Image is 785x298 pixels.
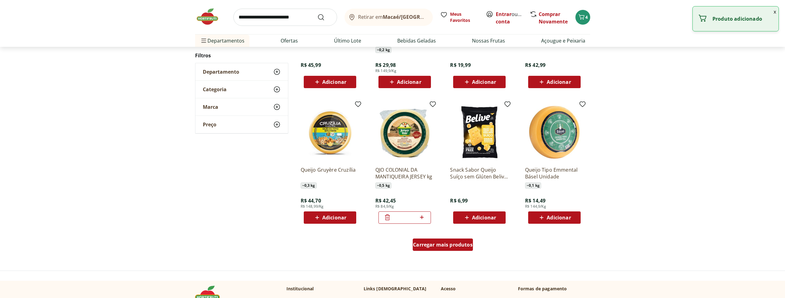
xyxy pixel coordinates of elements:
span: R$ 44,70 [301,197,321,204]
span: Categoria [203,86,227,92]
a: Bebidas Geladas [397,37,436,44]
span: Departamento [203,69,239,75]
p: Institucional [286,286,314,292]
span: Adicionar [547,215,571,220]
img: QJO COLONIAL DA MANTIQUEIRA JERSEY kg [375,103,434,161]
span: ~ 0,1 kg [525,182,541,189]
a: Queijo Tipo Emmental Básel Unidade [525,166,584,180]
span: Adicionar [322,80,346,84]
span: Adicionar [472,80,496,84]
button: Adicionar [528,76,581,88]
img: Hortifruti [195,7,226,26]
b: Macaé/[GEOGRAPHIC_DATA] [383,14,452,20]
span: R$ 148,99/Kg [301,204,324,209]
span: R$ 19,99 [450,62,470,68]
span: R$ 42,99 [525,62,545,68]
h2: Filtros [195,49,288,62]
a: Criar conta [496,11,530,25]
span: R$ 42,45 [375,197,396,204]
a: Último Lote [334,37,361,44]
p: Acesso [441,286,456,292]
span: Carregar mais produtos [413,242,473,247]
a: Ofertas [281,37,298,44]
span: R$ 14,49 [525,197,545,204]
img: Snack Sabor Queijo Suíço sem Glúten Belive 35g [450,103,509,161]
span: R$ 6,99 [450,197,468,204]
button: Adicionar [453,211,506,224]
button: Marca [195,98,288,116]
a: Queijo Gruyère Cruzília [301,166,359,180]
p: Formas de pagamento [518,286,590,292]
button: Departamento [195,63,288,80]
input: search [233,9,337,26]
span: R$ 84,9/Kg [375,204,394,209]
button: Adicionar [378,76,431,88]
img: Queijo Tipo Emmental Básel Unidade [525,103,584,161]
img: Queijo Gruyère Cruzília [301,103,359,161]
span: ~ 0,5 kg [375,182,391,189]
a: Meus Favoritos [440,11,478,23]
span: Departamentos [200,33,244,48]
a: Snack Sabor Queijo Suíço sem Glúten Belive 35g [450,166,509,180]
a: Açougue e Peixaria [541,37,585,44]
span: Preço [203,121,216,128]
button: Submit Search [317,14,332,21]
span: Adicionar [547,80,571,84]
a: Carregar mais produtos [413,239,473,253]
span: ~ 0,2 kg [375,47,391,53]
span: R$ 144,9/Kg [525,204,546,209]
a: Entrar [496,11,512,18]
a: Nossas Frutas [472,37,505,44]
button: Categoria [195,81,288,98]
span: Marca [203,104,218,110]
button: Adicionar [453,76,506,88]
span: R$ 29,98 [375,62,396,68]
span: Adicionar [397,80,421,84]
span: Retirar em [358,14,426,20]
p: Links [DEMOGRAPHIC_DATA] [364,286,427,292]
span: R$ 45,99 [301,62,321,68]
span: Adicionar [322,215,346,220]
span: R$ 149,9/Kg [375,68,396,73]
button: Fechar notificação [771,6,779,17]
button: Adicionar [528,211,581,224]
span: Adicionar [472,215,496,220]
span: ~ 0,3 kg [301,182,317,189]
button: Menu [200,33,207,48]
button: Adicionar [304,211,356,224]
a: Comprar Novamente [539,11,568,25]
button: Retirar emMacaé/[GEOGRAPHIC_DATA] [344,9,433,26]
button: Preço [195,116,288,133]
button: Carrinho [575,10,590,25]
a: QJO COLONIAL DA MANTIQUEIRA JERSEY kg [375,166,434,180]
button: Adicionar [304,76,356,88]
span: ou [496,10,523,25]
span: Meus Favoritos [450,11,478,23]
span: 4 [585,14,588,20]
p: Produto adicionado [712,16,774,22]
